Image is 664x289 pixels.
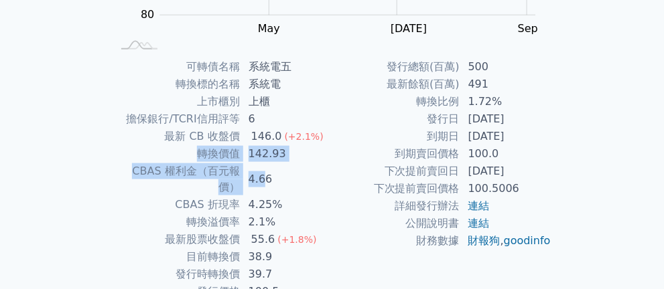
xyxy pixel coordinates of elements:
[332,76,460,93] td: 最新餘額(百萬)
[241,163,332,196] td: 4.66
[113,128,241,145] td: 最新 CB 收盤價
[504,234,551,247] a: goodinfo
[113,248,241,266] td: 目前轉換價
[460,163,552,180] td: [DATE]
[332,163,460,180] td: 下次提前賣回日
[277,234,316,245] span: (+1.8%)
[241,93,332,110] td: 上櫃
[241,248,332,266] td: 38.9
[113,76,241,93] td: 轉換標的名稱
[241,76,332,93] td: 系統電
[113,58,241,76] td: 可轉債名稱
[332,128,460,145] td: 到期日
[460,76,552,93] td: 491
[113,163,241,196] td: CBAS 權利金（百元報價）
[391,22,427,35] tspan: [DATE]
[460,93,552,110] td: 1.72%
[258,22,280,35] tspan: May
[460,58,552,76] td: 500
[241,196,332,213] td: 4.25%
[332,110,460,128] td: 發行日
[332,58,460,76] td: 發行總額(百萬)
[113,196,241,213] td: CBAS 折現率
[468,217,490,229] a: 連結
[460,180,552,197] td: 100.5006
[460,232,552,250] td: ,
[285,131,324,142] span: (+2.1%)
[249,128,285,144] div: 146.0
[113,231,241,248] td: 最新股票收盤價
[460,110,552,128] td: [DATE]
[597,225,664,289] iframe: Chat Widget
[468,199,490,212] a: 連結
[332,180,460,197] td: 下次提前賣回價格
[518,22,538,35] tspan: Sep
[241,58,332,76] td: 系統電五
[332,93,460,110] td: 轉換比例
[241,213,332,231] td: 2.1%
[332,232,460,250] td: 財務數據
[113,213,241,231] td: 轉換溢價率
[460,128,552,145] td: [DATE]
[460,145,552,163] td: 100.0
[332,215,460,232] td: 公開說明書
[241,266,332,283] td: 39.7
[332,197,460,215] td: 詳細發行辦法
[332,145,460,163] td: 到期賣回價格
[113,145,241,163] td: 轉換價值
[113,110,241,128] td: 擔保銀行/TCRI信用評等
[141,8,154,21] tspan: 80
[249,231,278,248] div: 55.6
[468,234,501,247] a: 財報狗
[597,225,664,289] div: 聊天小工具
[241,145,332,163] td: 142.93
[241,110,332,128] td: 6
[113,93,241,110] td: 上市櫃別
[113,266,241,283] td: 發行時轉換價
